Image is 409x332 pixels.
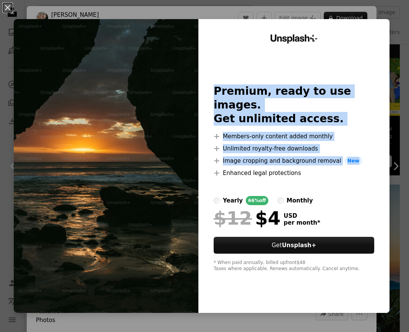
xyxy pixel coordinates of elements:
div: * When paid annually, billed upfront $48 Taxes where applicable. Renews automatically. Cancel any... [214,260,374,272]
div: yearly [223,196,243,205]
div: 66% off [246,196,268,205]
span: $12 [214,208,252,228]
h2: Premium, ready to use images. Get unlimited access. [214,84,374,126]
span: per month * [284,219,320,226]
div: monthly [287,196,313,205]
strong: Unsplash+ [282,242,316,249]
li: Image cropping and background removal [214,156,374,165]
div: $4 [214,208,281,228]
span: New [344,156,363,165]
input: monthly [278,198,284,204]
button: GetUnsplash+ [214,237,374,254]
li: Members-only content added monthly [214,132,374,141]
span: USD [284,212,320,219]
li: Unlimited royalty-free downloads [214,144,374,153]
li: Enhanced legal protections [214,168,374,178]
input: yearly66%off [214,198,220,204]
